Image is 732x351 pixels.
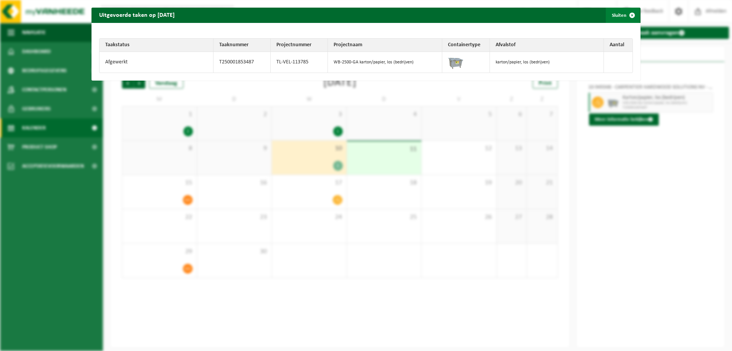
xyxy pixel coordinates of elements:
[448,54,463,69] img: WB-2500-GAL-GY-01
[271,39,328,52] th: Projectnummer
[100,52,213,73] td: Afgewerkt
[91,8,182,22] h2: Uitgevoerde taken op [DATE]
[604,39,632,52] th: Aantal
[213,52,271,73] td: T250001853487
[490,39,604,52] th: Afvalstof
[606,8,640,23] button: Sluiten
[490,52,604,73] td: karton/papier, los (bedrijven)
[271,52,328,73] td: TL-VEL-113785
[442,39,490,52] th: Containertype
[328,52,442,73] td: WB-2500-GA karton/papier, los (bedrijven)
[213,39,271,52] th: Taaknummer
[328,39,442,52] th: Projectnaam
[100,39,213,52] th: Taakstatus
